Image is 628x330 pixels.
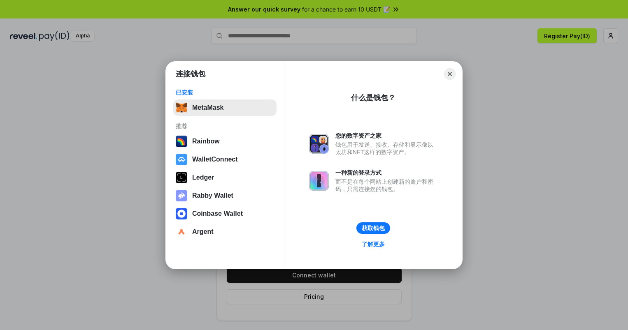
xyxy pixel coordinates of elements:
button: WalletConnect [173,151,277,168]
button: Close [444,68,456,80]
img: svg+xml,%3Csvg%20xmlns%3D%22http%3A%2F%2Fwww.w3.org%2F2000%2Fsvg%22%20width%3D%2228%22%20height%3... [176,172,187,183]
div: Coinbase Wallet [192,210,243,217]
img: svg+xml,%3Csvg%20xmlns%3D%22http%3A%2F%2Fwww.w3.org%2F2000%2Fsvg%22%20fill%3D%22none%22%20viewBox... [309,171,329,191]
button: Ledger [173,169,277,186]
div: 了解更多 [362,240,385,248]
button: Coinbase Wallet [173,205,277,222]
div: Ledger [192,174,214,181]
img: svg+xml,%3Csvg%20xmlns%3D%22http%3A%2F%2Fwww.w3.org%2F2000%2Fsvg%22%20fill%3D%22none%22%20viewBox... [309,134,329,154]
div: 推荐 [176,122,274,130]
div: MetaMask [192,104,223,111]
div: 而不是在每个网站上创建新的账户和密码，只需连接您的钱包。 [335,178,437,193]
img: svg+xml,%3Csvg%20xmlns%3D%22http%3A%2F%2Fwww.w3.org%2F2000%2Fsvg%22%20fill%3D%22none%22%20viewBox... [176,190,187,201]
img: svg+xml,%3Csvg%20width%3D%2228%22%20height%3D%2228%22%20viewBox%3D%220%200%2028%2028%22%20fill%3D... [176,154,187,165]
div: 已安装 [176,89,274,96]
div: Argent [192,228,214,235]
div: Rabby Wallet [192,192,233,199]
button: Rainbow [173,133,277,150]
button: MetaMask [173,99,277,116]
img: svg+xml,%3Csvg%20fill%3D%22none%22%20height%3D%2233%22%20viewBox%3D%220%200%2035%2033%22%20width%... [176,102,187,113]
div: Rainbow [192,138,220,145]
div: 一种新的登录方式 [335,169,437,176]
button: Argent [173,224,277,240]
button: Rabby Wallet [173,187,277,204]
button: 获取钱包 [356,222,390,234]
img: svg+xml,%3Csvg%20width%3D%22120%22%20height%3D%22120%22%20viewBox%3D%220%200%20120%20120%22%20fil... [176,136,187,147]
div: 钱包用于发送、接收、存储和显示像以太坊和NFT这样的数字资产。 [335,141,437,156]
a: 了解更多 [357,239,390,249]
img: svg+xml,%3Csvg%20width%3D%2228%22%20height%3D%2228%22%20viewBox%3D%220%200%2028%2028%22%20fill%3D... [176,226,187,238]
div: WalletConnect [192,156,238,163]
div: 什么是钱包？ [351,93,395,103]
img: svg+xml,%3Csvg%20width%3D%2228%22%20height%3D%2228%22%20viewBox%3D%220%200%2028%2028%22%20fill%3D... [176,208,187,219]
div: 获取钱包 [362,224,385,232]
h1: 连接钱包 [176,69,205,79]
div: 您的数字资产之家 [335,132,437,139]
